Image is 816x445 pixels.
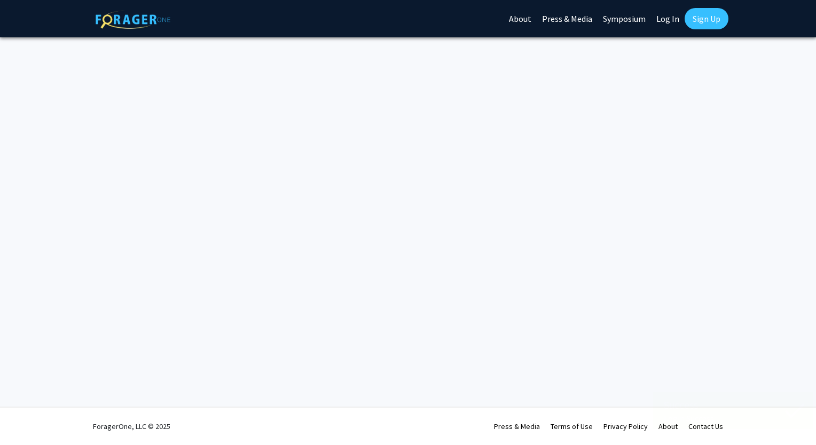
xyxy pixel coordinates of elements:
[494,422,540,431] a: Press & Media
[93,408,170,445] div: ForagerOne, LLC © 2025
[603,422,648,431] a: Privacy Policy
[551,422,593,431] a: Terms of Use
[685,8,728,29] a: Sign Up
[96,10,170,29] img: ForagerOne Logo
[656,413,795,424] div: Login Success
[656,397,795,413] div: Success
